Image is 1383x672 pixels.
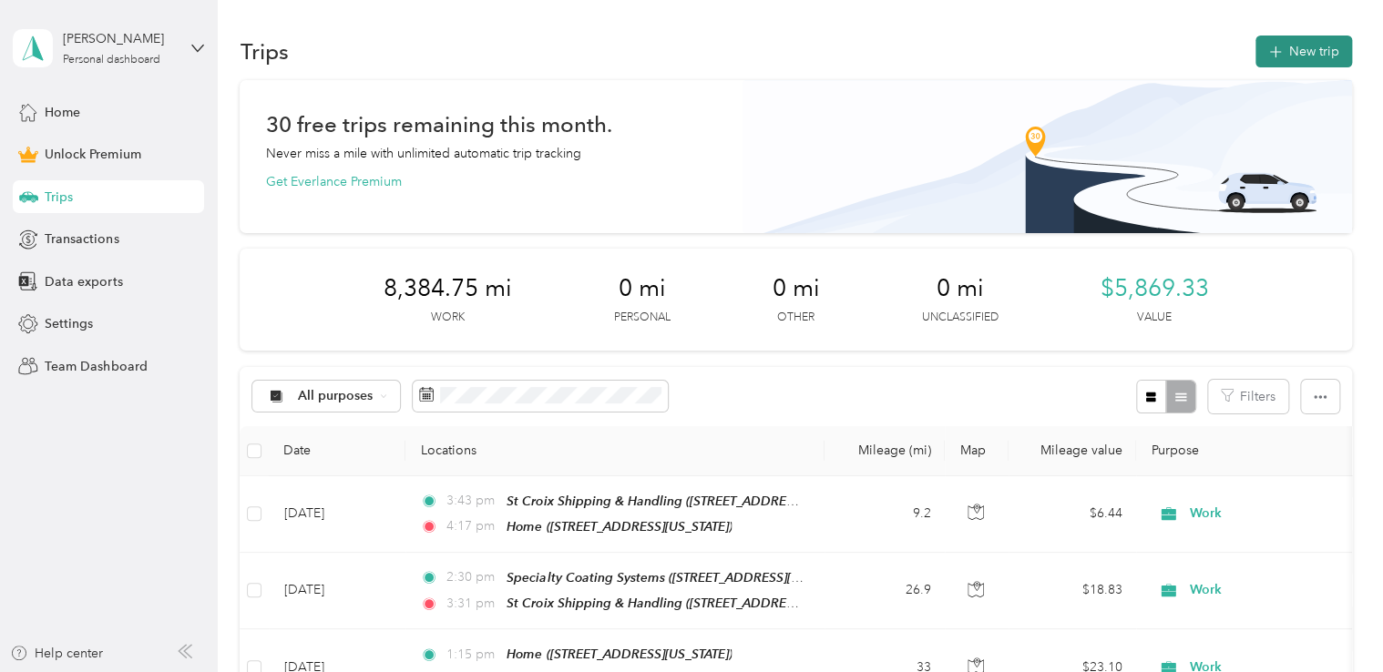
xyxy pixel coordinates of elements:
span: St Croix Shipping & Handling ([STREET_ADDRESS][US_STATE]) [507,596,871,611]
span: 0 mi [618,274,665,303]
button: Filters [1208,380,1288,413]
span: Settings [45,314,93,333]
span: Team Dashboard [45,357,147,376]
td: [DATE] [269,476,405,553]
span: Home ([STREET_ADDRESS][US_STATE]) [507,519,732,534]
span: Work [1190,504,1357,524]
p: Value [1137,310,1172,326]
h1: 30 free trips remaining this month. [265,115,611,134]
span: All purposes [298,390,374,402]
span: 2:30 pm [446,567,498,587]
span: 3:31 pm [446,594,498,614]
td: [DATE] [269,553,405,629]
th: Date [269,426,405,476]
p: Work [430,310,464,326]
p: Personal [613,310,670,326]
p: Unclassified [921,310,998,326]
span: Data exports [45,272,122,291]
span: $5,869.33 [1100,274,1208,303]
span: Home ([STREET_ADDRESS][US_STATE]) [507,647,732,661]
p: Never miss a mile with unlimited automatic trip tracking [265,144,580,163]
span: Transactions [45,229,118,249]
span: St Croix Shipping & Handling ([STREET_ADDRESS][US_STATE]) [507,494,871,509]
img: Banner [743,80,1352,233]
th: Locations [405,426,825,476]
td: 9.2 [825,476,945,553]
th: Mileage (mi) [825,426,945,476]
span: 0 mi [936,274,983,303]
span: 1:15 pm [446,645,498,665]
td: $6.44 [1009,476,1136,553]
button: New trip [1255,36,1352,67]
h1: Trips [240,42,288,61]
span: 3:43 pm [446,491,498,511]
span: Home [45,103,80,122]
span: 4:17 pm [446,516,498,536]
span: Specialty Coating Systems ([STREET_ADDRESS][US_STATE]) [507,570,854,585]
span: Trips [45,188,73,207]
th: Mileage value [1009,426,1136,476]
div: [PERSON_NAME] [63,29,177,48]
div: Personal dashboard [63,55,160,66]
span: Unlock Premium [45,145,140,164]
td: 26.9 [825,553,945,629]
span: 8,384.75 mi [383,274,511,303]
iframe: Everlance-gr Chat Button Frame [1281,570,1383,672]
p: Other [777,310,814,326]
span: Work [1190,580,1357,600]
th: Map [945,426,1009,476]
span: 0 mi [772,274,819,303]
button: Help center [10,644,103,663]
button: Get Everlance Premium [265,172,401,191]
td: $18.83 [1009,553,1136,629]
